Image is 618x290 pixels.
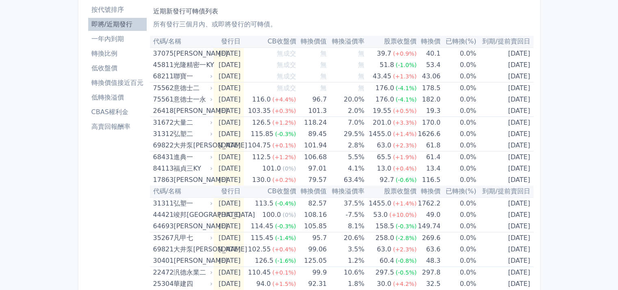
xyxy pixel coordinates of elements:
td: 61.8 [416,140,440,151]
div: 37075 [153,48,172,59]
td: 106.68 [296,151,327,163]
span: (-0.8%) [396,258,417,264]
th: 轉換價值 [296,186,327,197]
th: 股票收盤價 [364,36,417,48]
td: 0.0% [440,48,476,59]
th: 發行日 [214,186,244,197]
div: 102.55 [246,244,272,255]
td: 92.31 [296,278,327,290]
td: 182.0 [416,94,440,105]
td: 95.7 [296,232,327,244]
p: 所有發行三個月內、或即將發行的可轉債。 [153,19,530,29]
li: 低轉換溢價 [88,93,147,102]
div: 100.0 [261,209,283,221]
div: 84113 [153,163,172,174]
span: 無 [358,84,364,92]
span: (+0.3%) [272,108,296,114]
td: 79.57 [296,174,327,186]
div: 大量二 [173,117,211,128]
div: 華建四 [173,278,211,290]
div: 大井泵[PERSON_NAME] [173,140,211,151]
td: 118.24 [296,117,327,129]
div: [PERSON_NAME] [173,48,211,59]
span: (-0.4%) [275,200,296,207]
div: 意德士一永 [173,94,211,105]
div: 31672 [153,117,172,128]
th: 到期/提前賣回日 [476,186,533,197]
span: 無 [358,61,364,69]
div: 103.35 [246,105,272,117]
td: 43.06 [416,71,440,82]
a: 即將/近期發行 [88,18,147,31]
th: 轉換溢價率 [327,36,364,48]
span: (+0.4%) [272,246,296,253]
a: 按代號排序 [88,3,147,16]
span: 無成交 [276,50,296,57]
th: 股票收盤價 [364,186,417,197]
td: [DATE] [476,117,533,129]
span: (-0.3%) [275,131,296,137]
th: 代碼/名稱 [150,36,214,48]
td: 61.4 [416,151,440,163]
div: 75561 [153,94,172,105]
a: CBAS權利金 [88,106,147,119]
li: 即將/近期發行 [88,19,147,29]
div: 110.45 [246,267,272,278]
span: (+0.1%) [272,269,296,276]
div: 光隆精密一KY [173,59,211,71]
td: 0.0% [440,255,476,267]
div: 51.8 [378,59,396,71]
td: 49.0 [416,209,440,221]
td: [DATE] [214,48,244,59]
td: 1762.2 [416,197,440,209]
div: 201.0 [371,117,393,128]
td: 297.8 [416,267,440,279]
div: 101.0 [261,163,283,174]
th: CB收盤價 [244,186,296,197]
td: 101.3 [296,105,327,117]
div: 30.0 [375,278,393,290]
td: 19.3 [416,105,440,117]
li: 低收盤價 [88,63,147,73]
td: 89.45 [296,128,327,140]
div: 65.5 [375,151,393,163]
div: 25304 [153,278,172,290]
div: 43.45 [371,71,393,82]
td: [DATE] [476,140,533,151]
div: 64693 [153,221,172,232]
span: (+2.3%) [393,142,416,149]
td: [DATE] [214,232,244,244]
td: [DATE] [214,59,244,71]
span: (+0.1%) [272,142,296,149]
td: [DATE] [214,209,244,221]
th: 發行日 [214,36,244,48]
td: [DATE] [214,267,244,279]
td: 1.2% [327,255,364,267]
td: 149.74 [416,221,440,232]
a: 低收盤價 [88,62,147,75]
td: 0.0% [440,267,476,279]
td: [DATE] [476,278,533,290]
th: 已轉換(%) [440,36,476,48]
span: 無成交 [276,72,296,80]
div: 聊天小工具 [577,251,618,290]
li: 按代號排序 [88,5,147,15]
div: [PERSON_NAME] [173,174,211,186]
td: [DATE] [476,221,533,232]
th: 已轉換(%) [440,186,476,197]
td: 101.94 [296,140,327,151]
span: 無 [320,72,327,80]
td: [DATE] [476,59,533,71]
div: 297.5 [374,267,396,278]
span: 無 [358,50,364,57]
td: 96.7 [296,94,327,105]
th: CB收盤價 [244,36,296,48]
td: 63.6 [416,244,440,255]
td: 7.0% [327,117,364,129]
div: 112.5 [250,151,272,163]
li: 高賣回報酬率 [88,122,147,132]
td: 1626.6 [416,128,440,140]
td: [DATE] [214,244,244,255]
div: 104.75 [246,140,272,151]
span: (+2.3%) [393,246,416,253]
